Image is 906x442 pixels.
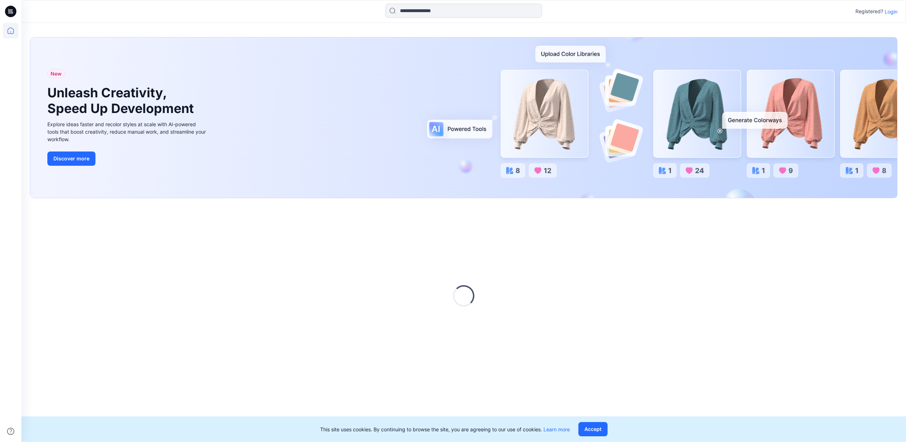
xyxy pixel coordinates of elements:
[47,120,208,143] div: Explore ideas faster and recolor styles at scale with AI-powered tools that boost creativity, red...
[885,8,897,15] p: Login
[578,422,608,436] button: Accept
[543,426,570,432] a: Learn more
[47,85,197,116] h1: Unleash Creativity, Speed Up Development
[47,151,208,166] a: Discover more
[51,70,62,78] span: New
[47,151,95,166] button: Discover more
[855,7,883,16] p: Registered?
[320,426,570,433] p: This site uses cookies. By continuing to browse the site, you are agreeing to our use of cookies.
